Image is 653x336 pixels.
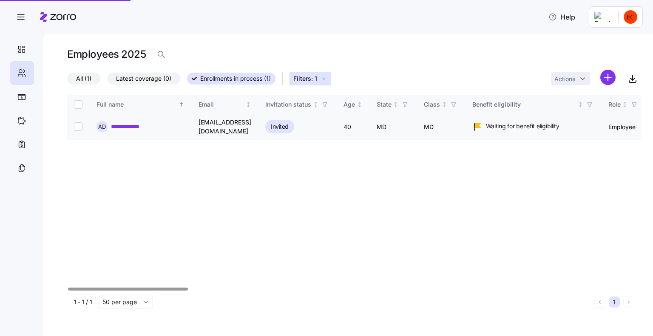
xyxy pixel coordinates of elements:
[393,102,399,107] div: Not sorted
[200,73,271,84] span: Enrollments in process (1)
[624,10,637,24] img: cc97166a80db72ba115bf250c5d9a898
[337,95,370,114] th: AgeNot sorted
[192,95,258,114] th: EmailNot sorted
[600,70,616,85] svg: add icon
[577,102,583,107] div: Not sorted
[594,12,611,22] img: Employer logo
[74,122,82,131] input: Select record 1
[486,122,559,130] span: Waiting for benefit eligibility
[313,102,319,107] div: Not sorted
[424,100,440,109] div: Class
[98,124,106,130] span: A D
[472,100,576,109] div: Benefit eligibility
[542,8,582,25] button: Help
[548,12,575,22] span: Help
[97,100,177,109] div: Full name
[370,114,417,140] td: MD
[417,95,466,114] th: ClassNot sorted
[74,298,92,306] span: 1 - 1 / 1
[337,114,370,140] td: 40
[466,95,602,114] th: Benefit eligibilityNot sorted
[554,76,575,82] span: Actions
[551,72,590,85] button: Actions
[608,100,621,109] div: Role
[344,100,355,109] div: Age
[76,73,91,84] span: All (1)
[609,296,620,308] button: 1
[192,114,258,140] td: [EMAIL_ADDRESS][DOMAIN_NAME]
[179,102,185,107] div: Sorted ascending
[622,102,628,107] div: Not sorted
[377,100,392,109] div: State
[441,102,447,107] div: Not sorted
[265,100,311,109] div: Invitation status
[67,48,146,61] h1: Employees 2025
[357,102,363,107] div: Not sorted
[245,102,251,107] div: Not sorted
[417,114,466,140] td: MD
[90,95,192,114] th: Full nameSorted ascending
[290,72,331,85] button: Filters: 1
[602,95,646,114] th: RoleNot sorted
[594,296,605,308] button: Previous page
[74,100,82,109] input: Select all records
[258,95,337,114] th: Invitation statusNot sorted
[370,95,417,114] th: StateNot sorted
[623,296,634,308] button: Next page
[293,74,317,83] span: Filters: 1
[602,114,646,140] td: Employee
[199,100,244,109] div: Email
[116,73,171,84] span: Latest coverage (0)
[271,121,289,132] span: Invited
